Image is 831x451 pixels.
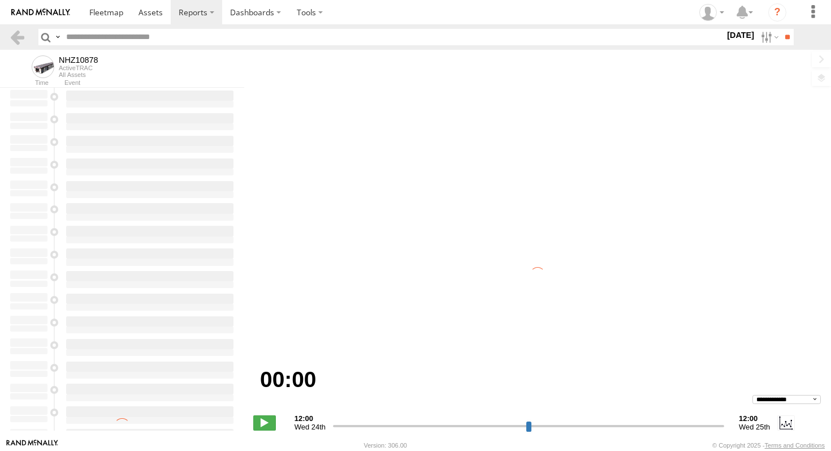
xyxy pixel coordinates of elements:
[295,423,326,431] span: Wed 24th
[725,29,756,41] label: [DATE]
[712,442,825,449] div: © Copyright 2025 -
[59,55,98,65] div: NHZ10878 - View Asset History
[739,414,770,423] strong: 12:00
[59,65,98,71] div: ActiveTRAC
[59,71,98,78] div: All Assets
[739,423,770,431] span: Wed 25th
[6,440,58,451] a: Visit our Website
[9,29,25,45] a: Back to previous Page
[765,442,825,449] a: Terms and Conditions
[364,442,407,449] div: Version: 306.00
[11,8,70,16] img: rand-logo.svg
[768,3,786,22] i: ?
[695,4,728,21] div: Zulema McIntosch
[53,29,62,45] label: Search Query
[295,414,326,423] strong: 12:00
[64,80,244,86] div: Event
[756,29,781,45] label: Search Filter Options
[253,415,276,430] label: Play/Stop
[9,80,49,86] div: Time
